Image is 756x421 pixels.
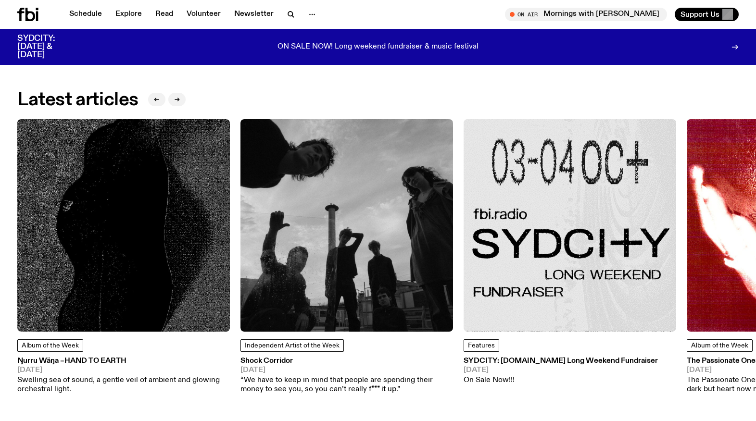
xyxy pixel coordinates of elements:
img: Black text on gray background. Reading top to bottom: 03-04 OCT. fbi.radio SYDCITY LONG WEEKEND F... [464,119,676,332]
button: On AirMornings with [PERSON_NAME] [505,8,667,21]
span: Album of the Week [691,342,748,349]
a: Album of the Week [687,339,753,352]
span: Independent Artist of the Week [245,342,340,349]
span: Features [468,342,495,349]
a: Explore [110,8,148,21]
span: [DATE] [17,367,230,374]
a: Volunteer [181,8,227,21]
a: Newsletter [228,8,279,21]
p: ON SALE NOW! Long weekend fundraiser & music festival [277,43,479,51]
p: On Sale Now!!! [464,376,658,385]
a: SYDCITY: [DOMAIN_NAME] Long Weekend Fundraiser[DATE]On Sale Now!!! [464,358,658,385]
img: An textured black shape upon a textured gray background [17,119,230,332]
h3: Shock Corridor [240,358,453,365]
a: Shock Corridor[DATE]“We have to keep in mind that people are spending their money to see you, so ... [240,358,453,395]
a: Schedule [63,8,108,21]
a: Features [464,339,499,352]
a: Album of the Week [17,339,83,352]
p: “We have to keep in mind that people are spending their money to see you, so you can’t really f**... [240,376,453,394]
h3: SYDCITY: [DATE] & [DATE] [17,35,79,59]
a: Independent Artist of the Week [240,339,344,352]
a: Read [150,8,179,21]
a: Ŋurru Wäŋa –Hand To Earth[DATE]Swelling sea of sound, a gentle veil of ambient and glowing orches... [17,358,230,395]
span: Support Us [680,10,719,19]
p: Swelling sea of sound, a gentle veil of ambient and glowing orchestral light. [17,376,230,394]
h3: Ŋurru Wäŋa – [17,358,230,365]
h3: SYDCITY: [DOMAIN_NAME] Long Weekend Fundraiser [464,358,658,365]
span: [DATE] [464,367,658,374]
h2: Latest articles [17,91,139,109]
span: Hand To Earth [64,357,126,365]
span: Album of the Week [22,342,79,349]
button: Support Us [675,8,739,21]
img: A black and white image of the six members of Shock Corridor, cast slightly in shadow [240,119,453,332]
span: [DATE] [240,367,453,374]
